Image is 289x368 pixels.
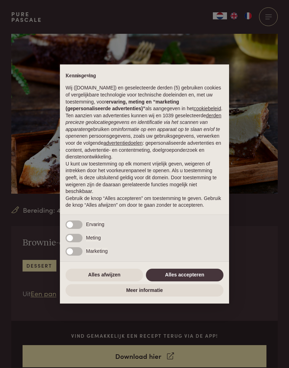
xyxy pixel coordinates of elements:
[66,161,223,195] p: U kunt uw toestemming op elk moment vrijelijk geven, weigeren of intrekken door het voorkeurenpan...
[206,112,222,119] button: derden
[66,284,223,297] button: Meer informatie
[66,195,223,209] p: Gebruik de knop “Alles accepteren” om toestemming te geven. Gebruik de knop “Alles afwijzen” om d...
[103,140,142,147] button: advertentiedoelen
[66,85,223,112] p: Wij ([DOMAIN_NAME]) en geselecteerde derden (5) gebruiken cookies of vergelijkbare technologie vo...
[193,106,221,111] a: cookiebeleid
[86,235,101,242] span: Meting
[86,248,107,255] span: Marketing
[66,269,143,281] button: Alles afwijzen
[66,119,208,132] em: precieze geolocatiegegevens en identificatie via het scannen van apparaten
[66,99,179,112] strong: ervaring, meting en “marketing (gepersonaliseerde advertenties)”
[146,269,223,281] button: Alles accepteren
[66,112,223,161] p: Ten aanzien van advertenties kunnen wij en 1039 geselecteerde gebruiken om en persoonsgegevens, z...
[66,73,223,79] h2: Kennisgeving
[66,126,220,139] em: informatie op een apparaat op te slaan en/of te openen
[86,221,104,228] span: Ervaring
